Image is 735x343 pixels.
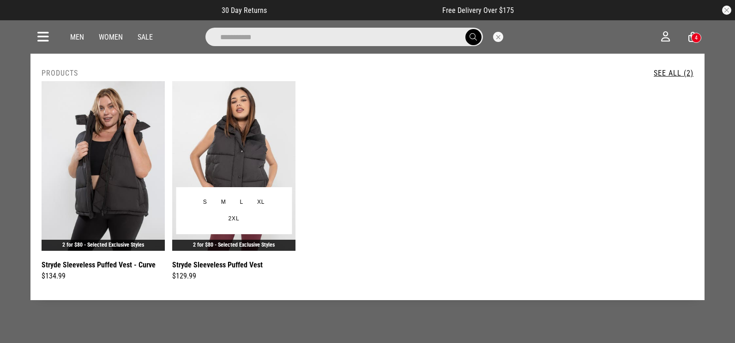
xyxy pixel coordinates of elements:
div: 4 [695,35,698,41]
a: Stryde Sleeveless Puffed Vest [172,259,263,271]
button: Close search [493,32,503,42]
button: Open LiveChat chat widget [7,4,35,31]
div: $134.99 [42,271,165,282]
div: $129.99 [172,271,295,282]
button: 2XL [222,211,247,227]
iframe: Customer reviews powered by Trustpilot [285,6,424,15]
span: Free Delivery Over $175 [442,6,514,15]
img: Stryde Sleeveless Puffed Vest in Black [172,81,295,251]
span: 30 Day Returns [222,6,267,15]
a: 2 for $80 - Selected Exclusive Styles [193,242,275,248]
button: M [214,194,233,211]
a: 4 [688,32,697,42]
img: Stryde Sleeveless Puffed Vest - Curve in Black [42,81,165,251]
h2: Products [42,69,78,77]
button: XL [250,194,271,211]
a: Women [99,33,123,41]
a: Men [70,33,84,41]
button: S [196,194,214,211]
a: 2 for $80 - Selected Exclusive Styles [62,242,144,248]
a: See All (2) [654,69,693,77]
button: L [233,194,250,211]
a: Stryde Sleeveless Puffed Vest - Curve [42,259,156,271]
a: Sale [138,33,153,41]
